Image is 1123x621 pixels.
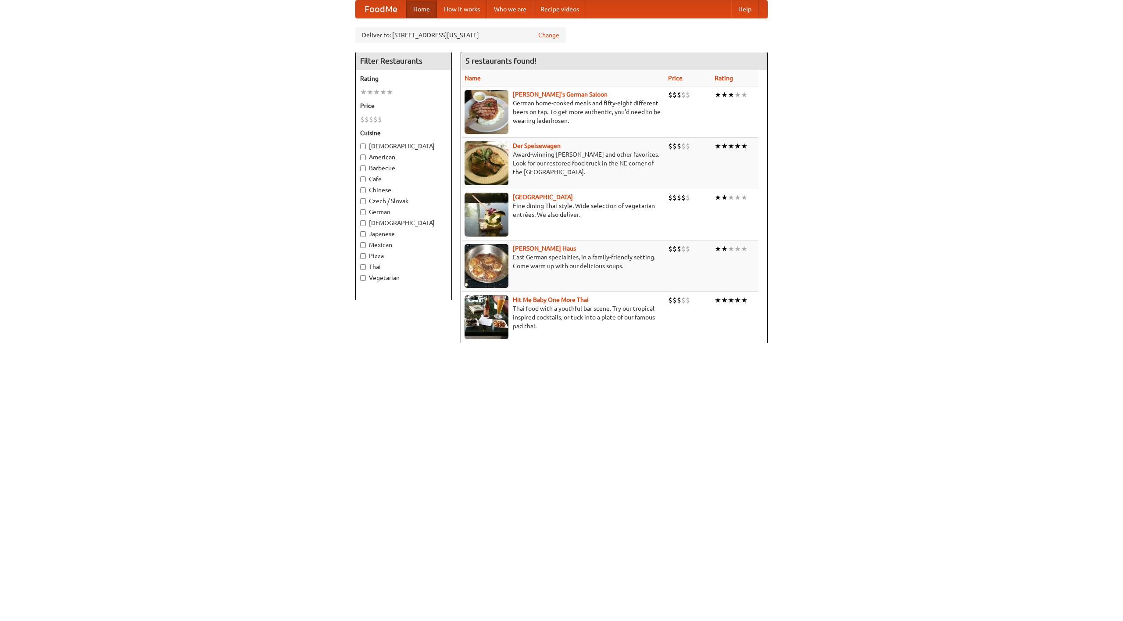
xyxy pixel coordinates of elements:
li: $ [369,115,373,124]
li: ★ [734,295,741,305]
label: German [360,208,447,216]
input: [DEMOGRAPHIC_DATA] [360,144,366,149]
input: Thai [360,264,366,270]
a: [GEOGRAPHIC_DATA] [513,194,573,201]
img: satay.jpg [465,193,508,237]
li: $ [672,90,677,100]
label: Japanese [360,230,447,238]
label: Czech / Slovak [360,197,447,205]
input: Chinese [360,187,366,193]
li: $ [686,141,690,151]
li: ★ [728,244,734,254]
li: ★ [741,90,747,100]
li: ★ [715,90,721,100]
li: ★ [734,90,741,100]
li: $ [677,295,681,305]
li: ★ [373,87,380,97]
a: Price [668,75,683,82]
li: $ [681,90,686,100]
li: $ [681,244,686,254]
img: speisewagen.jpg [465,141,508,185]
li: $ [668,90,672,100]
li: $ [677,90,681,100]
li: $ [365,115,369,124]
img: esthers.jpg [465,90,508,134]
li: ★ [728,90,734,100]
a: Home [406,0,437,18]
img: kohlhaus.jpg [465,244,508,288]
h5: Rating [360,74,447,83]
li: $ [378,115,382,124]
p: Award-winning [PERSON_NAME] and other favorites. Look for our restored food truck in the NE corne... [465,150,661,176]
p: Thai food with a youthful bar scene. Try our tropical inspired cocktails, or tuck into a plate of... [465,304,661,330]
li: $ [681,193,686,202]
li: ★ [734,141,741,151]
li: ★ [721,244,728,254]
a: FoodMe [356,0,406,18]
li: ★ [741,295,747,305]
label: Barbecue [360,164,447,172]
li: ★ [741,141,747,151]
input: Pizza [360,253,366,259]
li: ★ [380,87,386,97]
li: $ [672,295,677,305]
li: $ [668,141,672,151]
li: ★ [728,295,734,305]
li: $ [672,141,677,151]
input: Cafe [360,176,366,182]
li: $ [686,90,690,100]
li: $ [668,295,672,305]
li: ★ [721,90,728,100]
li: $ [686,193,690,202]
li: $ [686,295,690,305]
li: $ [672,244,677,254]
a: Rating [715,75,733,82]
li: $ [360,115,365,124]
label: Chinese [360,186,447,194]
input: Vegetarian [360,275,366,281]
li: ★ [721,295,728,305]
h4: Filter Restaurants [356,52,451,70]
li: ★ [715,141,721,151]
img: babythai.jpg [465,295,508,339]
h5: Cuisine [360,129,447,137]
input: German [360,209,366,215]
a: Recipe videos [533,0,586,18]
input: [DEMOGRAPHIC_DATA] [360,220,366,226]
li: $ [672,193,677,202]
a: Hit Me Baby One More Thai [513,296,589,303]
label: American [360,153,447,162]
li: ★ [386,87,393,97]
label: [DEMOGRAPHIC_DATA] [360,219,447,227]
li: ★ [721,193,728,202]
a: [PERSON_NAME] Haus [513,245,576,252]
li: ★ [360,87,367,97]
li: $ [668,244,672,254]
a: How it works [437,0,487,18]
label: Cafe [360,175,447,183]
label: Vegetarian [360,273,447,282]
li: $ [668,193,672,202]
input: Mexican [360,242,366,248]
h5: Price [360,101,447,110]
li: $ [686,244,690,254]
a: Help [731,0,758,18]
li: $ [677,141,681,151]
li: ★ [715,244,721,254]
a: [PERSON_NAME]'s German Saloon [513,91,608,98]
a: Der Speisewagen [513,142,561,149]
li: $ [677,193,681,202]
li: ★ [715,295,721,305]
a: Change [538,31,559,39]
li: ★ [734,244,741,254]
label: [DEMOGRAPHIC_DATA] [360,142,447,151]
input: American [360,154,366,160]
p: German home-cooked meals and fifty-eight different beers on tap. To get more authentic, you'd nee... [465,99,661,125]
a: Name [465,75,481,82]
p: East German specialties, in a family-friendly setting. Come warm up with our delicious soups. [465,253,661,270]
li: ★ [367,87,373,97]
label: Thai [360,262,447,271]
